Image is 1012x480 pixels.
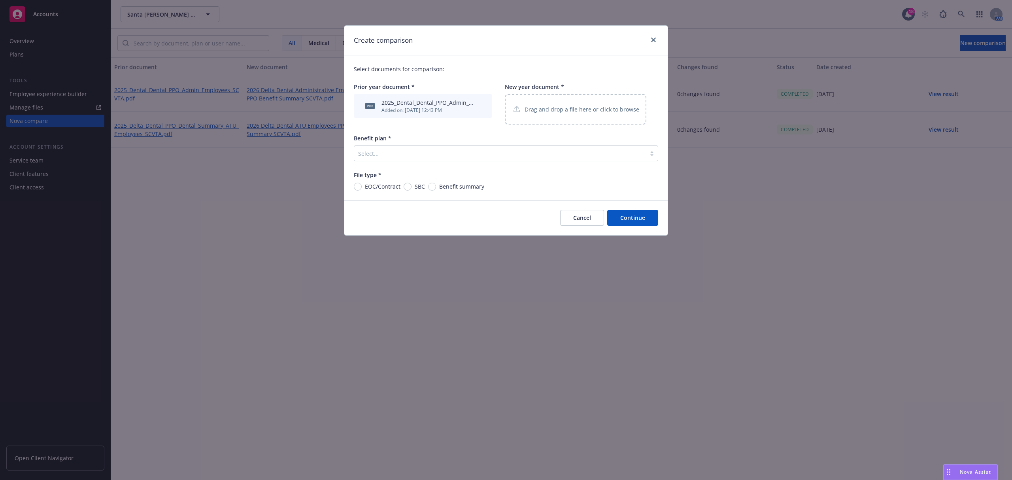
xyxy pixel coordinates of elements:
[365,103,375,109] span: pdf
[439,182,484,191] span: Benefit summary
[354,83,415,91] span: Prior year document *
[505,83,564,91] span: New year document *
[428,183,436,191] input: Benefit summary
[415,182,425,191] span: SBC
[354,134,391,142] span: Benefit plan *
[505,94,646,125] div: Drag and drop a file here or click to browse
[354,35,413,45] h1: Create comparison
[944,465,953,480] div: Drag to move
[354,171,381,179] span: File type *
[560,210,604,226] button: Cancel
[354,65,658,73] p: Select documents for comparison:
[354,183,362,191] input: EOC/Contract
[607,210,658,226] button: Continue
[960,469,991,475] span: Nova Assist
[381,98,475,107] div: 2025_Dental_Dental_PPO_Admin_Employees_SCVTA.pdf
[365,182,400,191] span: EOC/Contract
[525,105,639,113] p: Drag and drop a file here or click to browse
[404,183,412,191] input: SBC
[478,102,484,110] button: archive file
[649,35,658,45] a: close
[943,464,998,480] button: Nova Assist
[381,107,475,113] div: Added on: [DATE] 12:43 PM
